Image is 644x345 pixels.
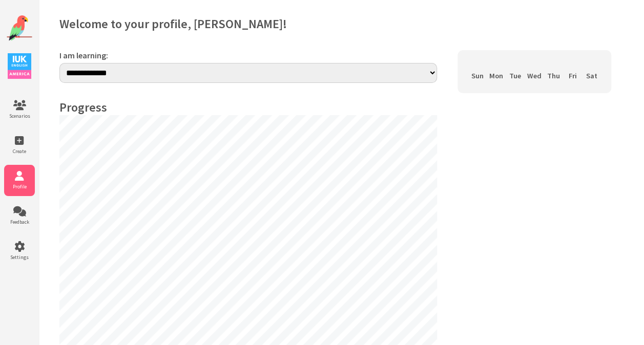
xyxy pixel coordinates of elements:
[506,69,525,83] th: Tue
[7,15,32,41] img: Website Logo
[8,53,31,79] img: IUK Logo
[4,148,35,155] span: Create
[468,69,487,83] th: Sun
[4,113,35,119] span: Scenarios
[563,69,582,83] th: Fri
[487,69,506,83] th: Mon
[59,99,437,115] h4: Progress
[582,69,601,83] th: Sat
[544,69,563,83] th: Thu
[525,69,544,83] th: Wed
[4,219,35,225] span: Feedback
[4,183,35,190] span: Profile
[59,16,623,32] h2: Welcome to your profile, [PERSON_NAME]!
[59,50,437,60] label: I am learning:
[4,254,35,261] span: Settings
